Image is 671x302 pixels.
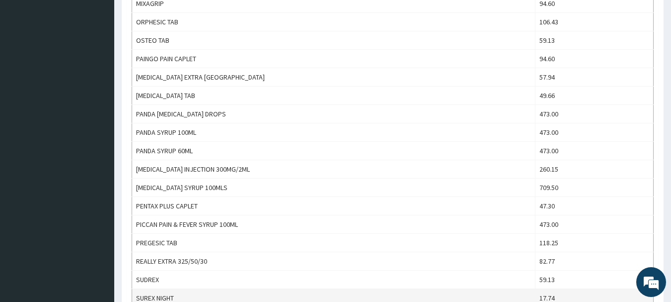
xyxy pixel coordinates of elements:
[535,160,653,179] td: 260.15
[132,31,535,50] td: OSTEO TAB
[132,87,535,105] td: [MEDICAL_DATA] TAB
[132,142,535,160] td: PANDA SYRUP 60ML
[132,68,535,87] td: [MEDICAL_DATA] EXTRA [GEOGRAPHIC_DATA]
[535,68,653,87] td: 57.94
[535,271,653,289] td: 59.13
[535,179,653,197] td: 709.50
[132,234,535,252] td: PREGESIC TAB
[132,123,535,142] td: PANDA SYRUP 100ML
[5,199,189,233] textarea: Type your message and hit 'Enter'
[535,142,653,160] td: 473.00
[535,13,653,31] td: 106.43
[132,215,535,234] td: PICCAN PAIN & FEVER SYRUP 100ML
[535,123,653,142] td: 473.00
[535,215,653,234] td: 473.00
[58,89,137,189] span: We're online!
[132,105,535,123] td: PANDA [MEDICAL_DATA] DROPS
[18,50,40,75] img: d_794563401_company_1708531726252_794563401
[163,5,187,29] div: Minimize live chat window
[535,252,653,271] td: 82.77
[132,271,535,289] td: SUDREX
[535,50,653,68] td: 94.60
[535,31,653,50] td: 59.13
[535,197,653,215] td: 47.30
[132,179,535,197] td: [MEDICAL_DATA] SYRUP 100MLS
[132,13,535,31] td: ORPHESIC TAB
[132,197,535,215] td: PENTAX PLUS CAPLET
[535,87,653,105] td: 49.66
[132,160,535,179] td: [MEDICAL_DATA] INJECTION 300MG/2ML
[52,56,167,69] div: Chat with us now
[132,50,535,68] td: PAINGO PAIN CAPLET
[535,105,653,123] td: 473.00
[132,252,535,271] td: REALLY EXTRA 325/50/30
[535,234,653,252] td: 118.25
